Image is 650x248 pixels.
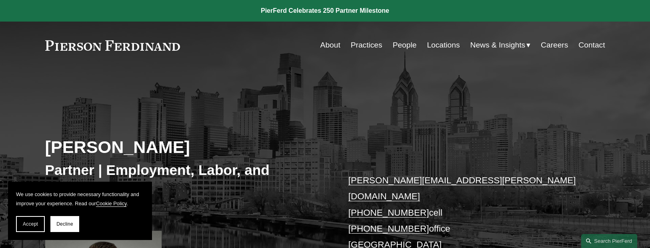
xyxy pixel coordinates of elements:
[581,234,637,248] a: Search this site
[16,216,45,232] button: Accept
[578,38,605,53] a: Contact
[320,38,340,53] a: About
[56,221,73,227] span: Decline
[348,175,576,201] a: [PERSON_NAME][EMAIL_ADDRESS][PERSON_NAME][DOMAIN_NAME]
[348,224,429,234] a: [PHONE_NUMBER]
[393,38,417,53] a: People
[541,38,568,53] a: Careers
[470,38,526,52] span: News & Insights
[96,200,127,206] a: Cookie Policy
[45,137,325,157] h2: [PERSON_NAME]
[45,161,325,196] h3: Partner | Employment, Labor, and Benefits
[427,38,460,53] a: Locations
[348,208,429,218] a: [PHONE_NUMBER]
[16,190,144,208] p: We use cookies to provide necessary functionality and improve your experience. Read our .
[8,182,152,240] section: Cookie banner
[351,38,382,53] a: Practices
[50,216,79,232] button: Decline
[23,221,38,227] span: Accept
[470,38,531,53] a: folder dropdown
